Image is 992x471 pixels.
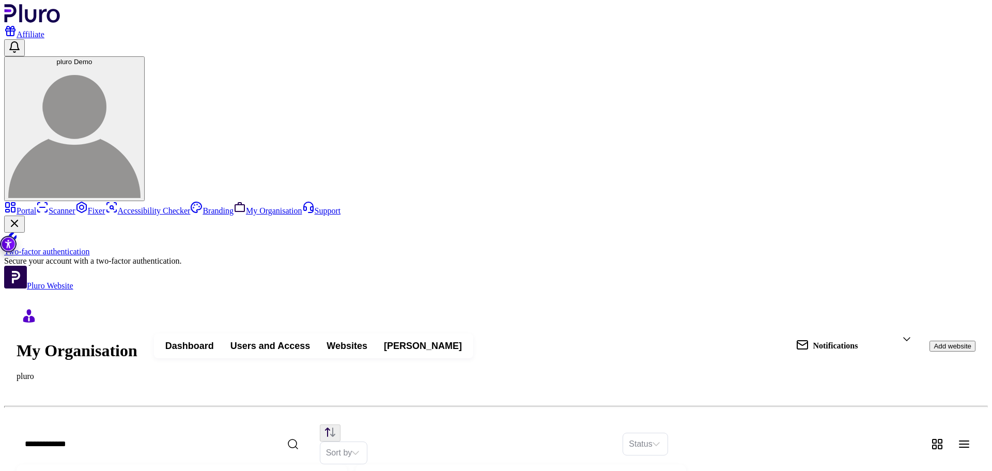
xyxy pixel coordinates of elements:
[813,341,858,351] p: Notifications
[926,433,949,455] button: Change content view type to grid
[4,281,73,290] a: Open Pluro Website
[36,206,75,215] a: Scanner
[234,206,302,215] a: My Organisation
[929,341,975,352] button: Add website
[17,372,137,381] p: pluro
[320,424,340,442] button: Change sorting direction
[17,433,340,455] input: Search domain
[4,247,988,256] div: Two-factor authentication
[230,340,310,352] span: Users and Access
[4,16,60,24] a: Logo
[75,206,105,215] a: Fixer
[17,341,137,360] h1: My Organisation
[953,433,975,455] button: Change content view type to table
[318,337,376,355] button: Websites
[4,256,988,266] div: Secure your account with a two-factor authentication.
[384,340,462,352] span: [PERSON_NAME]
[4,201,988,291] aside: Sidebar menu
[4,39,25,56] button: Open notifications, you have 0 new notifications
[165,340,214,352] span: Dashboard
[190,206,234,215] a: Branding
[327,340,367,352] span: Websites
[222,337,318,355] button: Users and Access
[8,66,141,198] img: pluro Demo
[320,442,368,464] div: Set sorting
[157,337,222,355] button: Dashboard
[57,58,92,66] span: pluro Demo
[105,206,191,215] a: Accessibility Checker
[4,216,25,233] button: Close Two-factor authentication notification
[302,206,341,215] a: Support
[4,206,36,215] a: Portal
[4,56,145,201] button: pluro Demopluro Demo
[4,30,44,39] a: Affiliate
[4,233,988,256] a: Two-factor authentication
[376,337,470,355] button: [PERSON_NAME]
